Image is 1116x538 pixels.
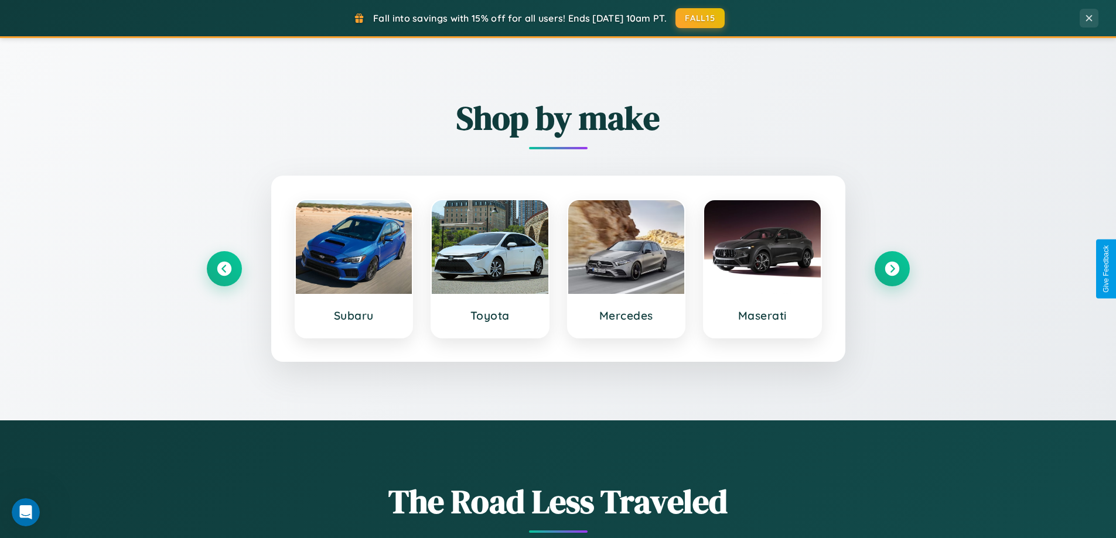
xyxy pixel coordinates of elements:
iframe: Intercom live chat [12,498,40,526]
div: Give Feedback [1102,245,1110,293]
h2: Shop by make [207,95,910,141]
h3: Mercedes [580,309,673,323]
h3: Maserati [716,309,809,323]
h1: The Road Less Traveled [207,479,910,524]
h3: Toyota [443,309,537,323]
button: FALL15 [675,8,725,28]
h3: Subaru [308,309,401,323]
span: Fall into savings with 15% off for all users! Ends [DATE] 10am PT. [373,12,667,24]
